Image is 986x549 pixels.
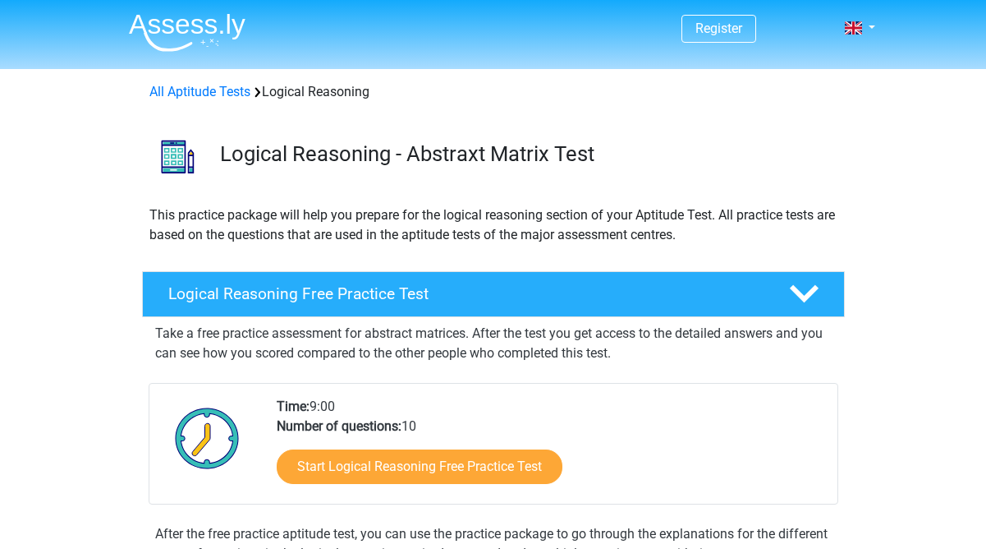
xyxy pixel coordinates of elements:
[135,271,851,317] a: Logical Reasoning Free Practice Test
[149,84,250,99] a: All Aptitude Tests
[220,141,832,167] h3: Logical Reasoning - Abstraxt Matrix Test
[143,82,844,102] div: Logical Reasoning
[277,418,401,434] b: Number of questions:
[277,450,562,484] a: Start Logical Reasoning Free Practice Test
[264,397,837,504] div: 9:00 10
[143,122,213,191] img: logical reasoning
[166,397,249,479] img: Clock
[168,284,763,303] h4: Logical Reasoning Free Practice Test
[155,324,832,363] p: Take a free practice assessment for abstract matrices. After the test you get access to the detai...
[695,21,742,36] a: Register
[149,205,837,245] p: This practice package will help you prepare for the logical reasoning section of your Aptitude Te...
[277,399,310,414] b: Time:
[129,13,245,52] img: Assessly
